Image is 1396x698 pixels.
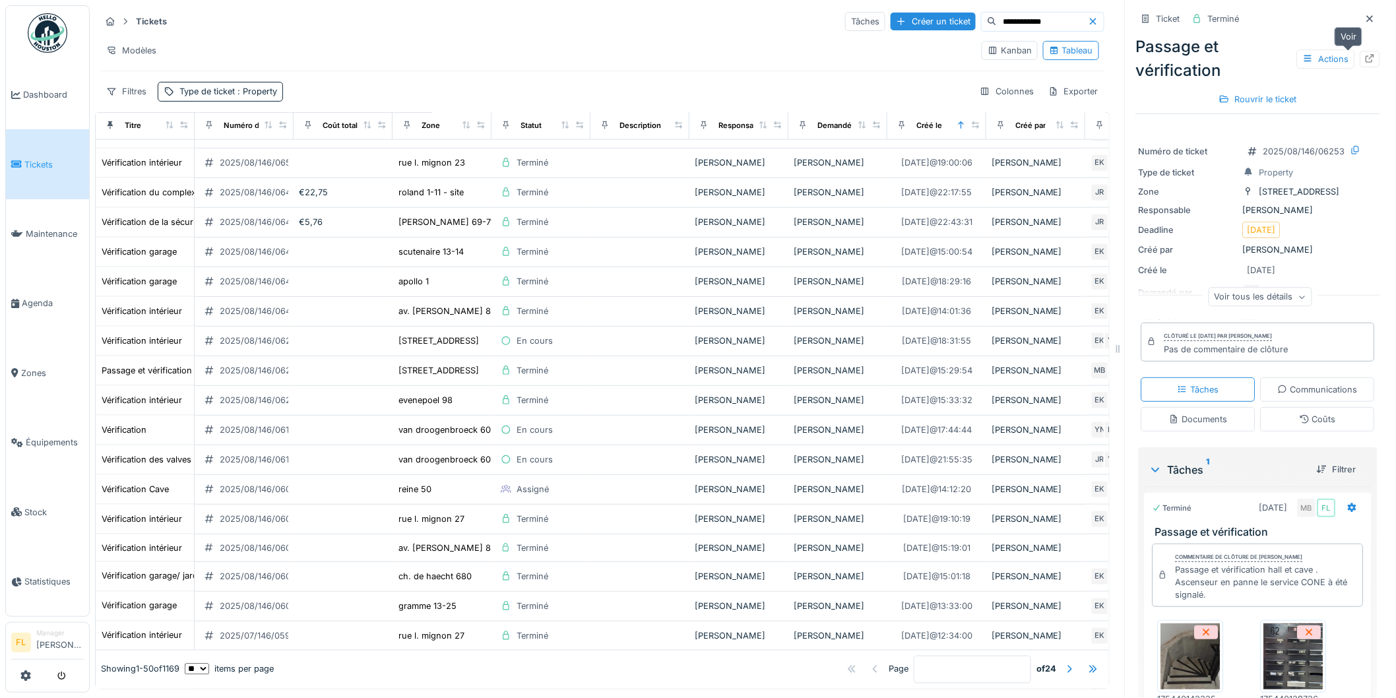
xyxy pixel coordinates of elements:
[903,542,970,554] div: [DATE] @ 15:19:01
[517,453,553,466] div: En cours
[1091,302,1109,321] div: EK
[695,600,783,612] div: [PERSON_NAME]
[695,570,783,583] div: [PERSON_NAME]
[903,305,972,317] div: [DATE] @ 14:01:36
[992,216,1080,228] div: [PERSON_NAME]
[1091,567,1109,586] div: EK
[695,513,783,525] div: [PERSON_NAME]
[1091,421,1109,439] div: YN
[1139,224,1238,236] div: Deadline
[1164,343,1288,356] div: Pas de commentaire de clôture
[891,13,976,30] div: Créer un ticket
[517,216,548,228] div: Terminé
[794,453,882,466] div: [PERSON_NAME]
[1139,185,1238,198] div: Zone
[1153,503,1192,514] div: Terminé
[299,186,387,199] div: €22,75
[901,453,972,466] div: [DATE] @ 21:55:35
[24,575,84,588] span: Statistiques
[695,483,783,495] div: [PERSON_NAME]
[398,156,465,169] div: rue l. mignon 23
[36,628,84,656] li: [PERSON_NAME]
[695,245,783,258] div: [PERSON_NAME]
[794,483,882,495] div: [PERSON_NAME]
[992,424,1080,436] div: [PERSON_NAME]
[517,275,548,288] div: Terminé
[398,600,457,612] div: gramme 13-25
[26,436,84,449] span: Équipements
[28,13,67,53] img: Badge_color-CXgf-gQk.svg
[517,570,548,583] div: Terminé
[517,305,548,317] div: Terminé
[102,600,177,612] div: Vérification garage
[619,120,661,131] div: Description
[1263,145,1345,158] div: 2025/08/146/06253
[903,513,970,525] div: [DATE] @ 19:10:19
[1259,166,1294,179] div: Property
[220,513,301,525] div: 2025/08/146/06078
[1036,663,1056,676] strong: of 24
[1149,462,1306,478] div: Tâches
[517,394,548,406] div: Terminé
[1157,13,1180,25] div: Ticket
[102,483,169,495] div: Vérification Cave
[224,120,286,131] div: Numéro de ticket
[398,275,429,288] div: apollo 1
[901,245,972,258] div: [DATE] @ 15:00:54
[695,424,783,436] div: [PERSON_NAME]
[794,364,882,377] div: [PERSON_NAME]
[902,424,972,436] div: [DATE] @ 17:44:44
[220,483,301,495] div: 2025/08/146/06066
[102,305,182,317] div: Vérification intérieur
[794,513,882,525] div: [PERSON_NAME]
[992,305,1080,317] div: [PERSON_NAME]
[235,86,277,96] span: : Property
[1042,82,1104,101] div: Exporter
[794,394,882,406] div: [PERSON_NAME]
[185,663,274,676] div: items per page
[974,82,1040,101] div: Colonnes
[901,600,972,612] div: [DATE] @ 13:33:00
[1176,553,1303,562] div: Commentaire de clôture de [PERSON_NAME]
[101,663,179,676] div: Showing 1 - 50 of 1169
[992,483,1080,495] div: [PERSON_NAME]
[220,245,301,258] div: 2025/08/146/06463
[6,269,89,338] a: Agenda
[1248,224,1276,236] div: [DATE]
[398,542,491,554] div: av. [PERSON_NAME] 8
[131,15,172,28] strong: Tickets
[901,394,972,406] div: [DATE] @ 15:33:32
[220,629,300,642] div: 2025/07/146/05979
[6,199,89,269] a: Maintenance
[794,334,882,347] div: [PERSON_NAME]
[6,338,89,408] a: Zones
[1139,204,1378,216] div: [PERSON_NAME]
[102,513,182,525] div: Vérification intérieur
[102,542,182,554] div: Vérification intérieur
[102,453,191,466] div: Vérification des valves
[220,394,301,406] div: 2025/08/146/06229
[903,483,972,495] div: [DATE] @ 14:12:20
[1139,264,1238,276] div: Créé le
[794,305,882,317] div: [PERSON_NAME]
[517,156,548,169] div: Terminé
[6,60,89,129] a: Dashboard
[22,297,84,309] span: Agenda
[102,156,182,169] div: Vérification intérieur
[517,513,548,525] div: Terminé
[992,186,1080,199] div: [PERSON_NAME]
[1015,120,1046,131] div: Créé par
[24,506,84,519] span: Stock
[102,216,296,228] div: Vérification de la sécurisation du foyer inoccupé
[992,156,1080,169] div: [PERSON_NAME]
[517,424,553,436] div: En cours
[1176,563,1358,602] div: Passage et vérification hall et cave . Ascenseur en panne le service CONE à été signalé.
[992,513,1080,525] div: [PERSON_NAME]
[695,275,783,288] div: [PERSON_NAME]
[1264,623,1323,689] img: zg3c33oct2pk0ldae9oey0efcjd6
[988,44,1032,57] div: Kanban
[1335,27,1362,46] div: Voir
[517,364,548,377] div: Terminé
[1091,597,1109,616] div: EK
[901,156,972,169] div: [DATE] @ 19:00:06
